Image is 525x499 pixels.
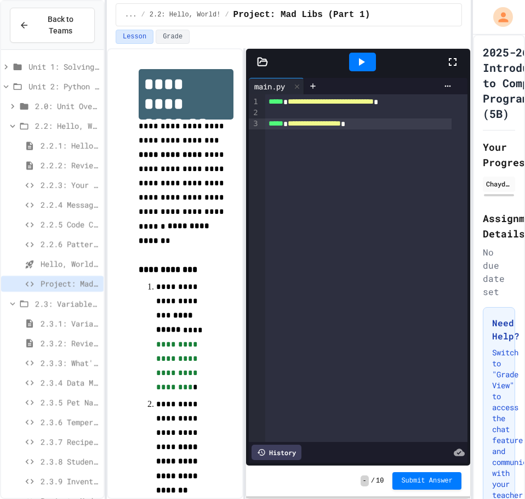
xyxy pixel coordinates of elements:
[35,120,99,132] span: 2.2: Hello, World!
[35,298,99,309] span: 2.3: Variables and Data Types
[483,246,515,298] div: No due date set
[249,81,290,92] div: main.py
[371,477,375,485] span: /
[41,278,99,290] span: Project: Mad Libs (Part 1)
[376,477,384,485] span: 10
[41,317,99,329] span: 2.3.1: Variables and Data Types
[41,140,99,151] span: 2.2.1: Hello, World!
[36,14,85,37] span: Back to Teams
[41,475,99,487] span: 2.3.9 Inventory Organizer
[41,219,99,230] span: 2.2.5 Code Commentary Creator
[252,445,301,460] div: History
[41,456,99,467] span: 2.3.8 Student ID Scanner
[41,179,99,191] span: 2.2.3: Your Name and Favorite Movie
[41,416,99,428] span: 2.3.6 Temperature Converter
[225,10,229,19] span: /
[401,477,453,485] span: Submit Answer
[41,337,99,349] span: 2.3.2: Review - Variables and Data Types
[492,316,506,343] h3: Need Help?
[35,100,99,112] span: 2.0: Unit Overview
[156,30,190,44] button: Grade
[361,475,369,486] span: -
[486,179,512,189] div: Chayden Weed
[141,10,145,19] span: /
[41,239,99,250] span: 2.2.6 Pattern Display Challenge
[41,377,99,388] span: 2.3.4 Data Mix-Up Fix
[41,258,99,270] span: Hello, World! - Quiz
[28,61,99,72] span: Unit 1: Solving Problems in Computer Science
[249,118,260,129] div: 3
[41,436,99,447] span: 2.3.7 Recipe Calculator
[249,107,260,118] div: 2
[482,4,516,30] div: My Account
[41,160,99,171] span: 2.2.2: Review - Hello, World!
[150,10,221,19] span: 2.2: Hello, World!
[116,30,153,44] button: Lesson
[125,10,137,19] span: ...
[233,8,370,21] span: Project: Mad Libs (Part 1)
[41,199,99,211] span: 2.2.4 Message Fix
[483,211,515,241] h2: Assignment Details
[41,357,99,368] span: 2.3.3: What's the Type?
[28,81,99,92] span: Unit 2: Python Fundamentals
[483,139,515,170] h2: Your Progress
[249,97,260,107] div: 1
[41,396,99,408] span: 2.3.5 Pet Name Keeper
